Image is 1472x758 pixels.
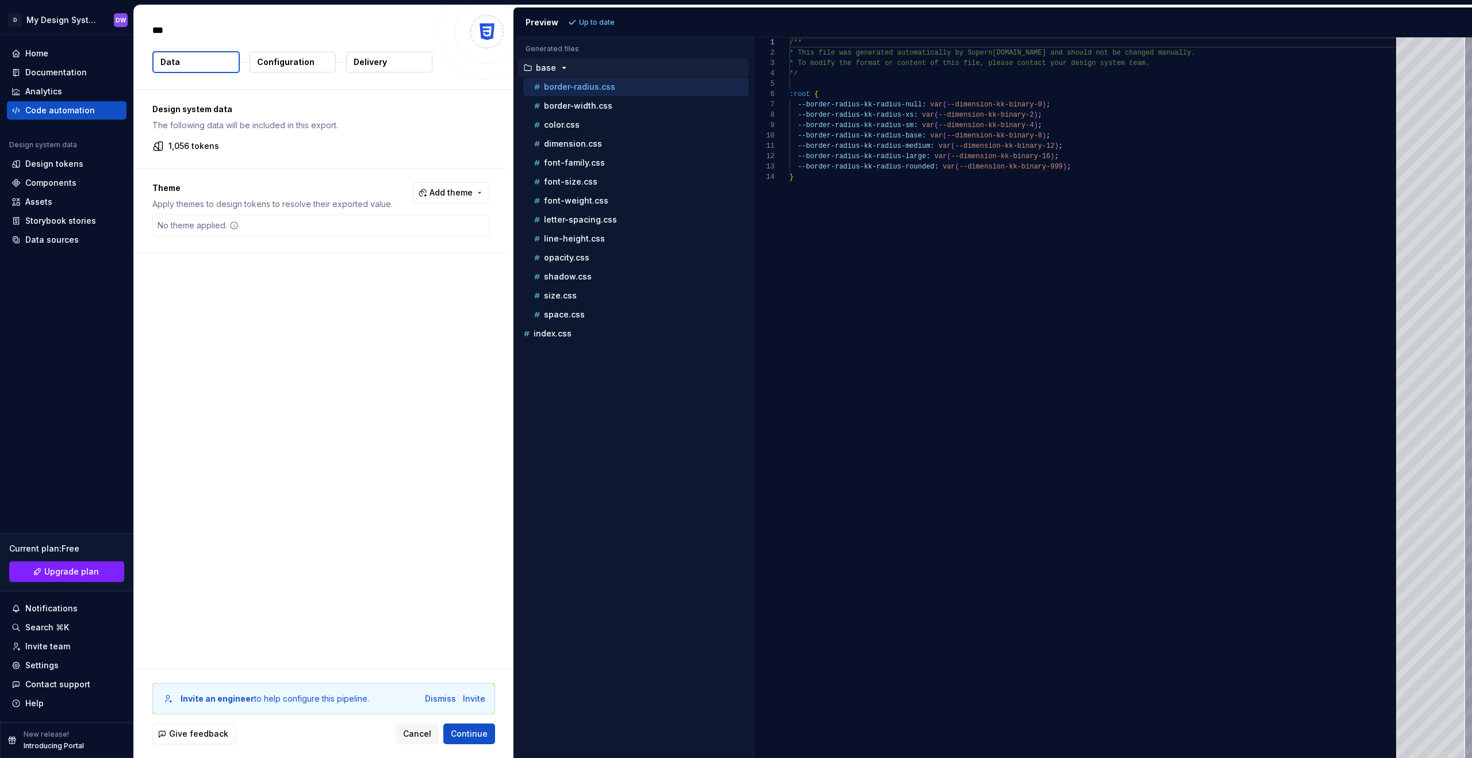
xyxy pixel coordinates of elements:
[992,49,1195,57] span: [DOMAIN_NAME] and should not be changed manually.
[798,111,918,119] span: --border-radius-kk-radius-xs:
[346,52,432,72] button: Delivery
[25,196,52,208] div: Assets
[25,177,76,189] div: Components
[922,111,934,119] span: var
[754,151,775,162] div: 12
[950,142,954,150] span: (
[152,198,393,210] p: Apply themes to design tokens to resolve their exported value.
[942,101,946,109] span: (
[754,141,775,151] div: 11
[1050,152,1054,160] span: )
[25,660,59,671] div: Settings
[25,67,87,78] div: Documentation
[9,140,77,150] div: Design system data
[544,253,589,262] p: opacity.css
[25,215,96,227] div: Storybook stories
[1038,111,1042,119] span: ;
[523,99,749,112] button: border-width.css
[754,37,775,48] div: 1
[754,68,775,79] div: 4
[950,152,1050,160] span: --dimension-kk-binary-16
[250,52,336,72] button: Configuration
[463,693,485,705] button: Invite
[1046,101,1050,109] span: ;
[544,215,617,224] p: letter-spacing.css
[544,139,602,148] p: dimension.css
[1046,132,1050,140] span: ;
[7,63,126,82] a: Documentation
[168,140,219,152] p: 1,056 tokens
[152,51,240,73] button: Data
[789,173,793,181] span: }
[955,163,959,171] span: (
[534,329,572,338] p: index.css
[25,698,44,709] div: Help
[754,79,775,89] div: 5
[25,603,78,614] div: Notifications
[7,637,126,656] a: Invite team
[523,270,749,283] button: shadow.css
[396,723,439,744] button: Cancel
[7,82,126,101] a: Analytics
[152,104,489,115] p: Design system data
[754,131,775,141] div: 10
[798,142,934,150] span: --border-radius-kk-radius-medium:
[1042,132,1046,140] span: )
[8,13,22,27] div: D
[44,566,99,577] span: Upgrade plan
[754,99,775,110] div: 7
[789,90,810,98] span: :root
[544,291,577,300] p: size.css
[922,121,934,129] span: var
[523,81,749,93] button: border-radius.css
[938,111,1034,119] span: --dimension-kk-binary-2
[451,728,488,740] span: Continue
[7,656,126,675] a: Settings
[946,152,950,160] span: (
[946,132,1042,140] span: --dimension-kk-binary-8
[403,728,431,740] span: Cancel
[544,82,615,91] p: border-radius.css
[1033,121,1037,129] span: )
[7,212,126,230] a: Storybook stories
[754,172,775,182] div: 14
[2,7,131,32] button: DMy Design SystemDW
[523,137,749,150] button: dimension.css
[934,152,947,160] span: var
[789,59,992,67] span: * To modify the format or content of this file, p
[430,187,473,198] span: Add theme
[26,14,100,26] div: My Design System
[544,158,605,167] p: font-family.css
[523,194,749,207] button: font-weight.css
[116,16,126,25] div: DW
[153,215,243,236] div: No theme applied.
[754,58,775,68] div: 3
[544,196,608,205] p: font-weight.css
[9,543,124,554] div: Current plan : Free
[425,693,456,705] button: Dismiss
[523,175,749,188] button: font-size.css
[1054,142,1058,150] span: )
[354,56,387,68] p: Delivery
[1033,111,1037,119] span: )
[25,679,90,690] div: Contact support
[959,163,1063,171] span: --dimension-kk-binary-999
[934,121,938,129] span: (
[938,142,951,150] span: var
[1038,121,1042,129] span: ;
[523,118,749,131] button: color.css
[152,120,489,131] p: The following data will be included in this export.
[544,101,612,110] p: border-width.css
[798,163,938,171] span: --border-radius-kk-radius-rounded:
[24,741,84,751] p: Introducing Portal
[152,182,393,194] p: Theme
[7,618,126,637] button: Search ⌘K
[754,48,775,58] div: 2
[413,182,489,203] button: Add theme
[526,17,558,28] div: Preview
[25,234,79,246] div: Data sources
[930,132,942,140] span: var
[544,120,580,129] p: color.css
